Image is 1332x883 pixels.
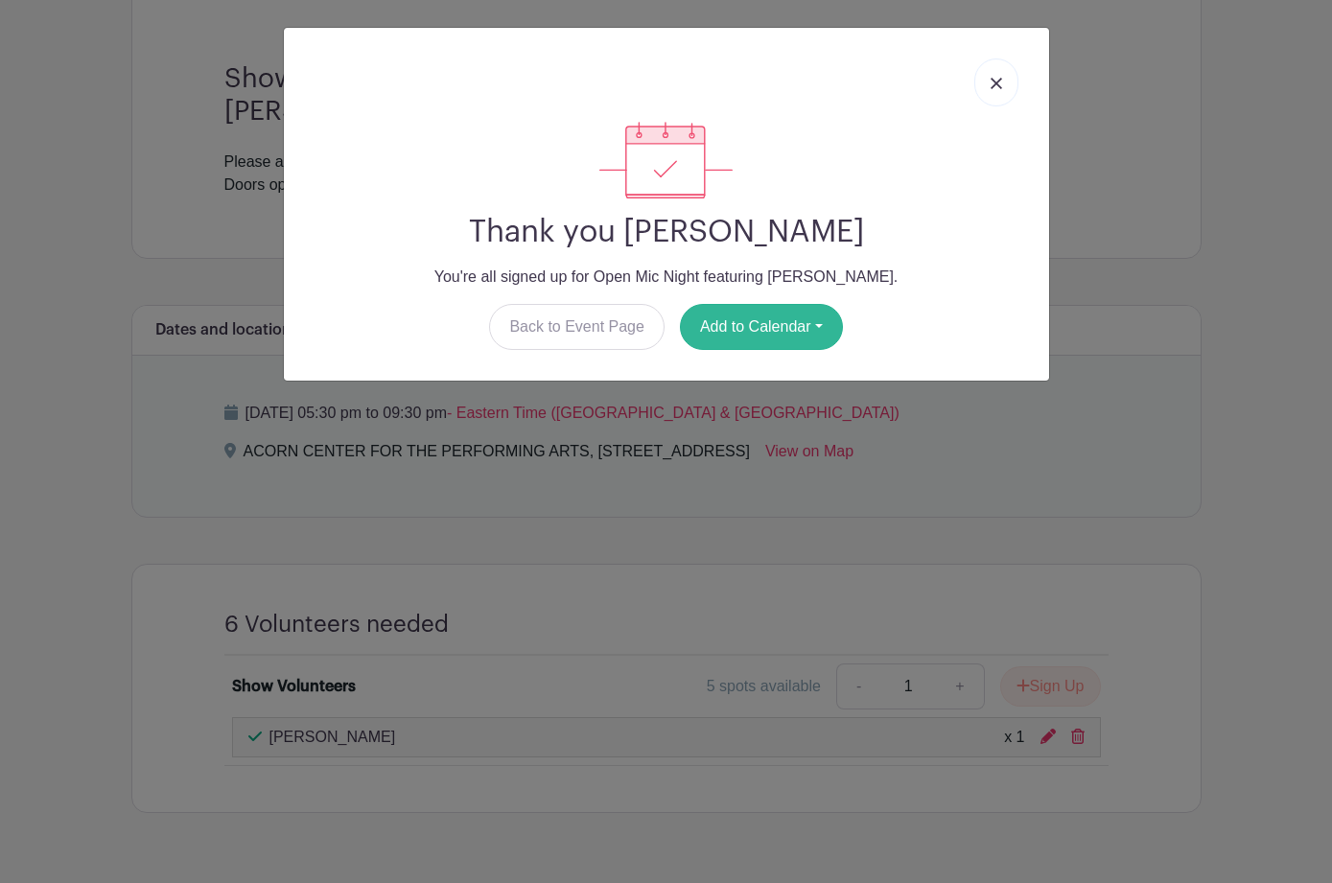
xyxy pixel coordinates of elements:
[680,304,843,350] button: Add to Calendar
[299,266,1034,289] p: You're all signed up for Open Mic Night featuring [PERSON_NAME].
[299,214,1034,250] h2: Thank you [PERSON_NAME]
[489,304,665,350] a: Back to Event Page
[599,122,732,198] img: signup_complete-c468d5dda3e2740ee63a24cb0ba0d3ce5d8a4ecd24259e683200fb1569d990c8.svg
[991,78,1002,89] img: close_button-5f87c8562297e5c2d7936805f587ecaba9071eb48480494691a3f1689db116b3.svg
